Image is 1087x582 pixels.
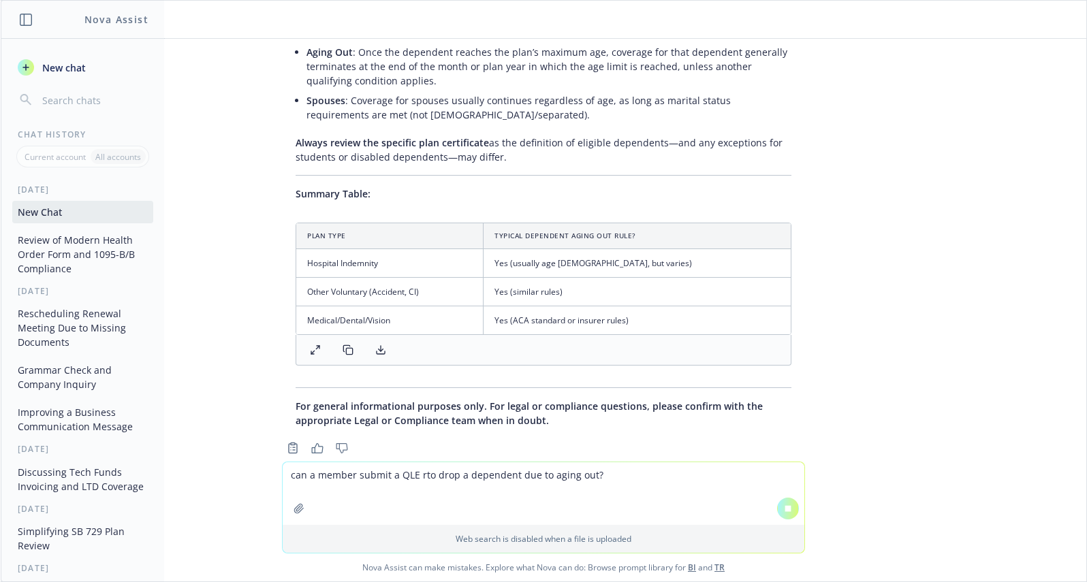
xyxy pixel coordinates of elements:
a: TR [714,562,725,573]
button: Grammar Check and Company Inquiry [12,359,153,395]
span: For general informational purposes only. For legal or compliance questions, please confirm with t... [296,400,763,427]
span: New chat [40,61,86,75]
button: Improving a Business Communication Message [12,401,153,438]
button: Discussing Tech Funds Invoicing and LTD Coverage [12,461,153,498]
div: [DATE] [1,503,164,515]
span: Aging Out [306,46,353,59]
td: Medical/Dental/Vision [296,306,484,335]
button: New Chat [12,201,153,223]
td: Other Voluntary (Accident, CI) [296,278,484,306]
div: [DATE] [1,184,164,195]
div: [DATE] [1,443,164,455]
button: Thumbs down [331,438,353,457]
button: Rescheduling Renewal Meeting Due to Missing Documents [12,302,153,353]
td: Yes (ACA standard or insurer rules) [484,306,791,335]
p: Web search is disabled when a file is uploaded [291,533,796,545]
p: as the definition of eligible dependents—and any exceptions for students or disabled dependents—m... [296,135,791,164]
p: All accounts [95,151,141,163]
div: Chat History [1,129,164,140]
button: Review of Modern Health Order Form and 1095-B/B Compliance [12,229,153,280]
span: Nova Assist can make mistakes. Explore what Nova can do: Browse prompt library for and [6,553,1081,581]
p: : Once the dependent reaches the plan’s maximum age, coverage for that dependent generally termin... [306,45,791,88]
svg: Copy to clipboard [287,442,299,454]
p: Current account [25,151,86,163]
span: Always review the specific plan certificate [296,136,489,149]
div: [DATE] [1,285,164,297]
td: Yes (usually age [DEMOGRAPHIC_DATA], but varies) [484,249,791,278]
button: New chat [12,55,153,80]
span: Spouses [306,94,345,107]
span: Summary Table: [296,187,371,200]
td: Hospital Indemnity [296,249,484,278]
th: Plan Type [296,223,484,249]
th: Typical Dependent Aging Out Rule? [484,223,791,249]
h1: Nova Assist [84,12,148,27]
td: Yes (similar rules) [484,278,791,306]
a: BI [688,562,696,573]
p: : Coverage for spouses usually continues regardless of age, as long as marital status requirement... [306,93,791,122]
button: Simplifying SB 729 Plan Review [12,520,153,557]
input: Search chats [40,91,148,110]
div: [DATE] [1,562,164,574]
